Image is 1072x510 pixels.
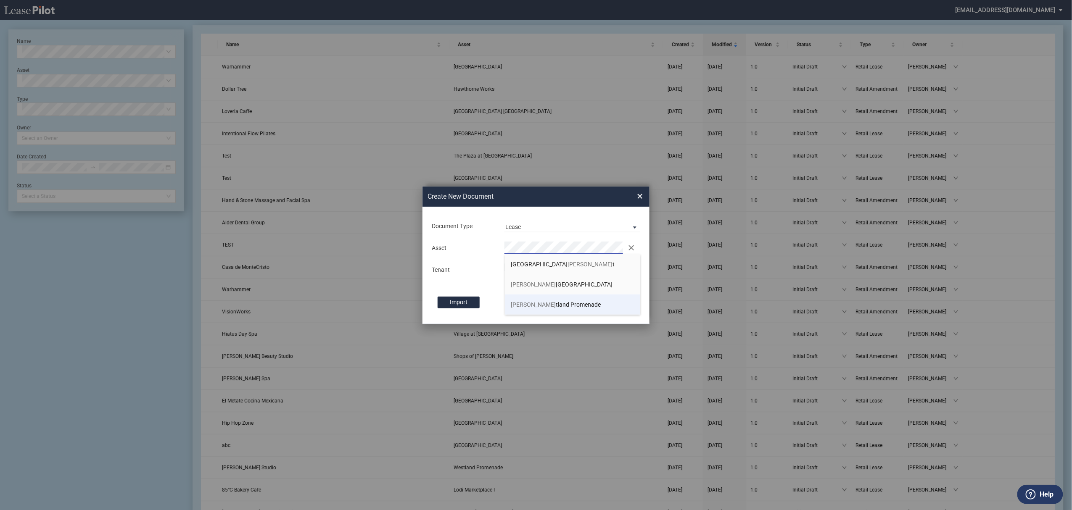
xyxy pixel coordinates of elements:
[438,297,480,308] label: Import
[1040,489,1054,500] label: Help
[511,261,615,268] span: [GEOGRAPHIC_DATA] t
[568,261,613,268] span: [PERSON_NAME]
[427,244,499,252] div: Asset
[505,223,521,230] div: Lease
[505,294,641,315] li: [PERSON_NAME]tland Promenade
[428,192,607,201] h2: Create New Document
[511,281,613,288] span: [GEOGRAPHIC_DATA]
[422,187,650,324] md-dialog: Create New ...
[505,274,641,294] li: [PERSON_NAME][GEOGRAPHIC_DATA]
[505,254,641,274] li: [GEOGRAPHIC_DATA][PERSON_NAME]t
[427,222,499,231] div: Document Type
[504,220,640,232] md-select: Document Type: Lease
[427,266,499,274] div: Tenant
[511,281,556,288] span: [PERSON_NAME]
[511,301,556,308] span: [PERSON_NAME]
[637,189,643,203] span: ×
[511,301,601,308] span: tland Promenade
